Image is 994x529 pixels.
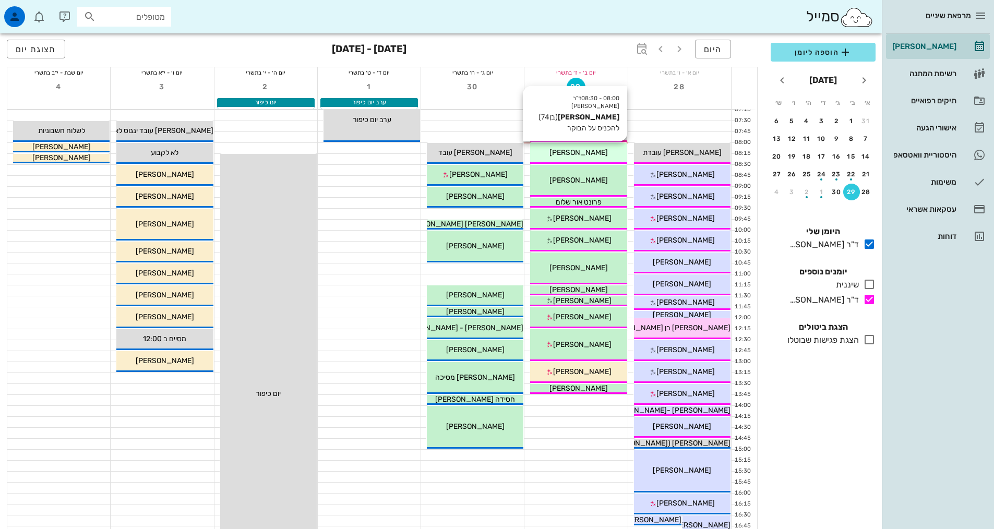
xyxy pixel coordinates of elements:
[732,314,753,322] div: 12:00
[656,298,715,307] span: [PERSON_NAME]
[732,248,753,257] div: 10:30
[732,489,753,498] div: 16:00
[769,171,785,178] div: 27
[798,188,815,196] div: 2
[832,279,859,291] div: שיננית
[771,43,876,62] button: הוספה ליומן
[890,97,956,105] div: תיקים רפואיים
[623,515,681,524] span: [PERSON_NAME]
[256,389,281,398] span: יום כיפור
[153,82,172,91] span: 3
[732,270,753,279] div: 11:00
[886,61,990,86] a: רשימת המתנה
[890,178,956,186] div: משימות
[7,40,65,58] button: תצוגת יום
[732,281,753,290] div: 11:15
[111,67,213,78] div: יום ו׳ - י״א בתשרי
[136,356,194,365] span: [PERSON_NAME]
[785,294,859,306] div: ד"ר [PERSON_NAME]
[769,135,785,142] div: 13
[732,357,753,366] div: 13:00
[653,258,711,267] span: [PERSON_NAME]
[769,188,785,196] div: 4
[656,499,715,508] span: [PERSON_NAME]
[435,373,515,382] span: [PERSON_NAME] מסיכה
[813,188,830,196] div: 1
[843,130,860,147] button: 8
[732,292,753,300] div: 11:30
[732,346,753,355] div: 12:45
[656,236,715,245] span: [PERSON_NAME]
[653,280,711,288] span: [PERSON_NAME]
[50,82,68,91] span: 4
[446,422,505,431] span: [PERSON_NAME]
[549,148,608,157] span: [PERSON_NAME]
[7,67,110,78] div: יום שבת - י״ב בתשרי
[732,324,753,333] div: 12:15
[890,151,956,159] div: היסטוריית וואטסאפ
[643,148,722,157] span: [PERSON_NAME] עובדת
[151,148,178,157] span: לא לקבוע
[732,500,753,509] div: 16:15
[843,184,860,200] button: 29
[813,117,830,125] div: 3
[732,434,753,443] div: 14:45
[732,423,753,432] div: 14:30
[828,113,845,129] button: 2
[732,226,753,235] div: 10:00
[732,390,753,399] div: 13:45
[136,269,194,278] span: [PERSON_NAME]
[27,126,213,135] span: [PERSON_NAME] עובד ינגוס לא נמצאת ([PERSON_NAME])
[549,263,608,272] span: [PERSON_NAME]
[784,135,800,142] div: 12
[143,334,186,343] span: מסיים ב 12:00
[446,307,505,316] span: [PERSON_NAME]
[153,78,172,97] button: 3
[732,182,753,191] div: 09:00
[813,166,830,183] button: 24
[38,126,85,135] span: לשלוח חשבוניות
[653,422,711,431] span: [PERSON_NAME]
[136,192,194,201] span: [PERSON_NAME]
[732,138,753,147] div: 08:00
[16,44,56,54] span: תצוגת יום
[136,291,194,299] span: [PERSON_NAME]
[605,323,730,332] span: [PERSON_NAME] בן [PERSON_NAME]
[670,78,689,97] button: 28
[813,130,830,147] button: 10
[732,215,753,224] div: 09:45
[890,69,956,78] div: רשימת המתנה
[732,160,753,169] div: 08:30
[843,135,860,142] div: 8
[769,184,785,200] button: 4
[608,406,730,415] span: [PERSON_NAME] -[PERSON_NAME]
[886,88,990,113] a: תיקים רפואיים
[843,166,860,183] button: 22
[653,310,711,319] span: [PERSON_NAME]
[656,170,715,179] span: [PERSON_NAME]
[446,345,505,354] span: [PERSON_NAME]
[890,232,956,241] div: דוחות
[784,171,800,178] div: 26
[784,184,800,200] button: 3
[798,184,815,200] button: 2
[732,193,753,202] div: 09:15
[332,40,406,61] h3: [DATE] - [DATE]
[214,67,317,78] div: יום ה׳ - י׳ בתשרי
[732,105,753,114] div: 07:15
[858,113,875,129] button: 31
[446,291,505,299] span: [PERSON_NAME]
[784,113,800,129] button: 5
[256,82,275,91] span: 2
[798,171,815,178] div: 25
[798,153,815,160] div: 18
[890,124,956,132] div: אישורי הגעה
[784,130,800,147] button: 12
[50,78,68,97] button: 4
[136,247,194,256] span: [PERSON_NAME]
[421,67,524,78] div: יום ג׳ - ח׳ בתשרי
[858,171,875,178] div: 21
[843,171,860,178] div: 22
[828,166,845,183] button: 23
[732,171,753,180] div: 08:45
